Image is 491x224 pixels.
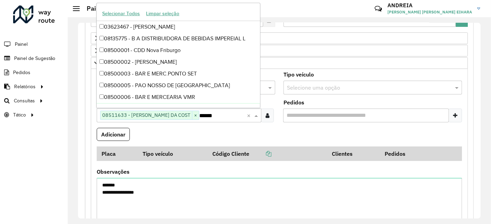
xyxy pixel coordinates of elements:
[80,5,189,12] h2: Painel de Sugestão - Editar registro
[97,91,260,103] div: 08500006 - BAR E MERCEARIA VMR
[13,69,30,76] span: Pedidos
[97,56,260,68] div: 08500002 - [PERSON_NAME]
[247,111,253,120] span: Clear all
[97,33,260,44] div: 08135775 - B A DISTRIBUIDORA DE BEBIDAS IMPEREIAL L
[138,146,208,161] th: Tipo veículo
[13,111,26,119] span: Tático
[327,146,380,161] th: Clientes
[97,103,260,115] div: 08500008 - [PERSON_NAME] EX
[97,167,129,176] label: Observações
[283,70,314,79] label: Tipo veículo
[91,45,468,57] a: Preservar Cliente - Devem ficar no buffer, não roteirizar
[14,83,36,90] span: Relatórios
[96,3,260,108] ng-dropdown-panel: Options list
[283,98,304,106] label: Pedidos
[99,8,143,19] button: Selecionar Todos
[97,80,260,91] div: 08500005 - PAO NOSSO DE [GEOGRAPHIC_DATA]
[97,146,138,161] th: Placa
[380,146,433,161] th: Pedidos
[387,9,472,15] span: [PERSON_NAME] [PERSON_NAME] EIHARA
[371,1,386,16] a: Contato Rápido
[100,111,192,119] span: 08511633 - [PERSON_NAME] DA COST
[208,146,327,161] th: Código Cliente
[91,57,468,69] a: Cliente para Recarga
[97,21,260,33] div: 03623467 - [PERSON_NAME]
[14,55,55,62] span: Painel de Sugestão
[387,2,472,9] h3: ANDREIA
[97,128,130,141] button: Adicionar
[15,41,28,48] span: Painel
[97,68,260,80] div: 08500003 - BAR E MERC.PONTO SET
[249,150,271,157] a: Copiar
[91,32,468,44] a: Priorizar Cliente - Não podem ficar no buffer
[97,44,260,56] div: 08500001 - CDD Nova Friburgo
[14,97,35,104] span: Consultas
[192,111,199,120] span: ×
[143,8,182,19] button: Limpar seleção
